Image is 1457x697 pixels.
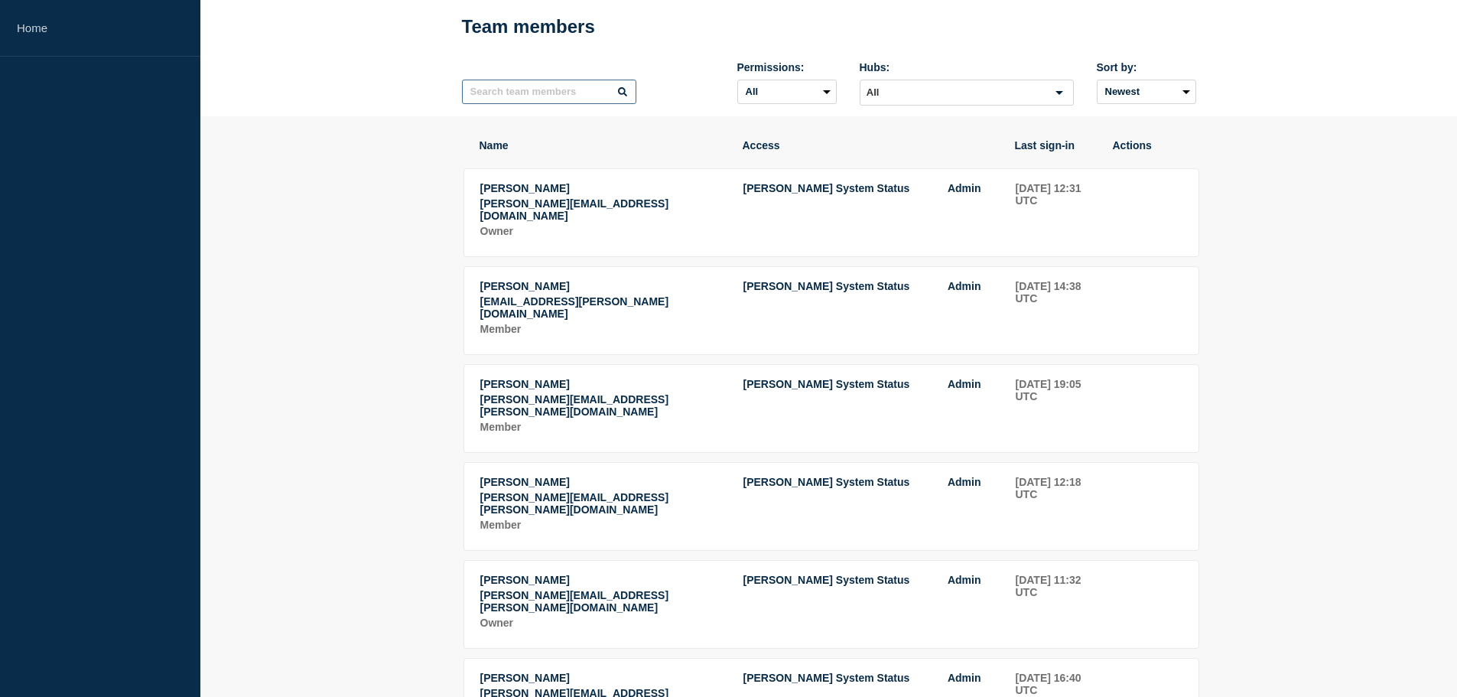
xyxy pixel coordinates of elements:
span: Admin [948,476,981,488]
span: [PERSON_NAME] System Status [743,476,910,488]
td: Last sign-in: 2025-05-28 12:18 UTC [1015,475,1098,535]
div: Hubs: [860,61,1074,73]
span: [PERSON_NAME] [480,672,570,684]
li: Access to Hub Shaw System Status with role Admin [743,280,981,292]
p: Email: kevin.d.barnes@shawinc.com [480,491,727,516]
select: Sort by [1097,80,1196,104]
span: Admin [948,182,981,194]
span: [PERSON_NAME] System Status [743,280,910,292]
div: Permissions: [737,61,837,73]
span: [PERSON_NAME] System Status [743,182,910,194]
td: Actions [1113,573,1183,633]
p: Email: tracy.brown@shawinc.com [480,393,727,418]
li: Access to Hub Shaw System Status with role Admin [743,574,981,586]
td: Last sign-in: 2025-09-02 12:31 UTC [1015,181,1098,241]
span: [PERSON_NAME] [480,182,570,194]
h1: Team members [462,16,595,37]
span: Admin [948,574,981,586]
p: Name: Dustin Cochran [480,574,727,586]
p: Email: dustin.cochran@shawinc.com [480,589,727,614]
p: Role: Member [480,519,727,531]
td: Actions [1113,377,1183,437]
span: [PERSON_NAME] [480,280,570,292]
span: Admin [948,378,981,390]
p: Email: trey.goodson@shawinc.com [480,295,727,320]
span: [PERSON_NAME] System Status [743,378,910,390]
li: Access to Hub Shaw System Status with role Admin [743,476,981,488]
div: Sort by: [1097,61,1196,73]
li: Access to Hub Shaw System Status with role Admin [743,672,981,684]
p: Email: tim.sellers@shawinc.com [480,197,727,222]
th: Name [479,138,727,152]
p: Role: Member [480,323,727,335]
span: Admin [948,672,981,684]
p: Role: Owner [480,225,727,237]
p: Name: Kevin Barnes [480,476,727,488]
span: [PERSON_NAME] [480,378,570,390]
li: Access to Hub Shaw System Status with role Admin [743,182,981,194]
span: [PERSON_NAME] [480,574,570,586]
div: Search for option [860,80,1074,106]
span: Admin [948,280,981,292]
input: Search team members [462,80,636,104]
th: Access [742,138,999,152]
p: Name: Mary Jones [480,672,727,684]
p: Name: Tracy Brown [480,378,727,390]
span: [PERSON_NAME] System Status [743,672,910,684]
p: Name: Tim Sellers [480,182,727,194]
span: [PERSON_NAME] [480,476,570,488]
select: Permissions: [737,80,837,104]
td: Last sign-in: 2024-12-06 14:38 UTC [1015,279,1098,339]
li: Access to Hub Shaw System Status with role Admin [743,378,981,390]
th: Last sign-in [1014,138,1097,152]
p: Name: Trey Goodson [480,280,727,292]
p: Role: Owner [480,617,727,629]
td: Last sign-in: 2025-09-04 11:32 UTC [1015,573,1098,633]
td: Last sign-in: 2021-12-06 19:05 UTC [1015,377,1098,437]
span: [PERSON_NAME] System Status [743,574,910,586]
td: Actions [1113,475,1183,535]
td: Actions [1113,181,1183,241]
th: Actions [1112,138,1182,152]
td: Actions [1113,279,1183,339]
input: Search for option [862,83,1046,102]
p: Role: Member [480,421,727,433]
